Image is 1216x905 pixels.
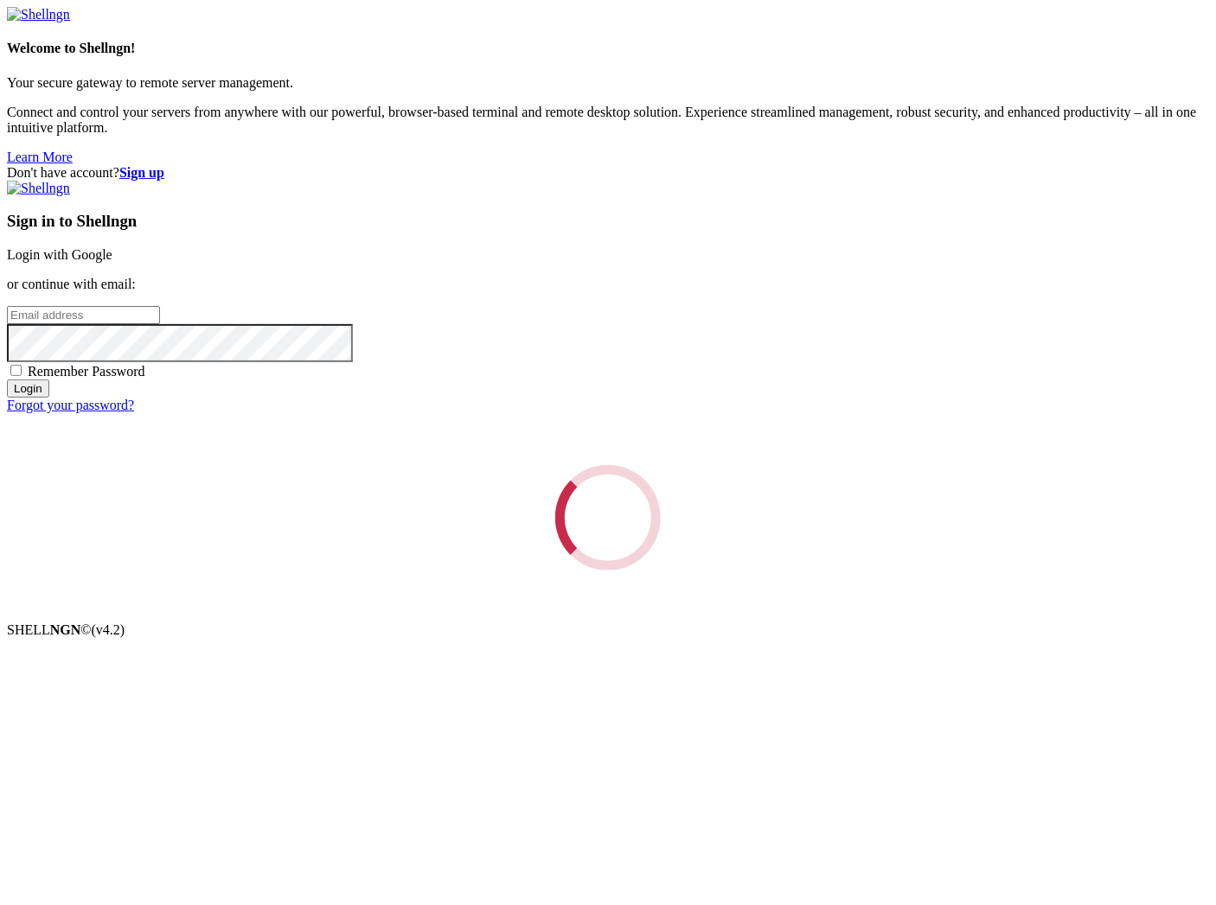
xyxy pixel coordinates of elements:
div: Loading... [555,465,661,570]
div: Don't have account? [7,165,1209,181]
h3: Sign in to Shellngn [7,212,1209,231]
b: NGN [50,622,81,637]
input: Login [7,379,49,398]
span: SHELL © [7,622,125,637]
input: Remember Password [10,365,22,376]
img: Shellngn [7,181,70,196]
p: or continue with email: [7,277,1209,292]
a: Sign up [119,165,164,180]
span: 4.2.0 [92,622,125,637]
span: Remember Password [28,364,145,379]
input: Email address [7,306,160,324]
a: Login with Google [7,247,112,262]
img: Shellngn [7,7,70,22]
p: Your secure gateway to remote server management. [7,75,1209,91]
p: Connect and control your servers from anywhere with our powerful, browser-based terminal and remo... [7,105,1209,136]
h4: Welcome to Shellngn! [7,41,1209,56]
a: Learn More [7,150,73,164]
a: Forgot your password? [7,398,134,412]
